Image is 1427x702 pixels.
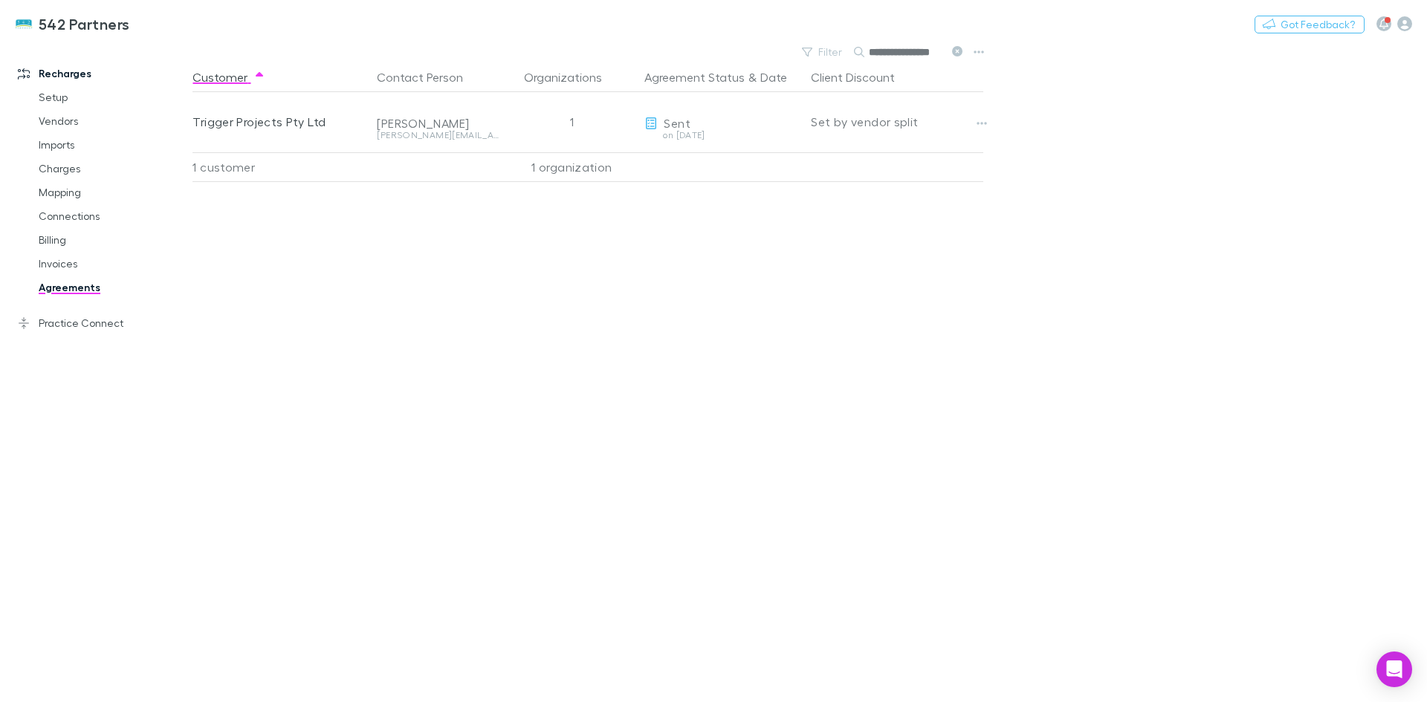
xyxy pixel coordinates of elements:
[644,62,745,92] button: Agreement Status
[15,15,33,33] img: 542 Partners's Logo
[192,62,265,92] button: Customer
[39,15,130,33] h3: 542 Partners
[24,133,201,157] a: Imports
[811,92,983,152] div: Set by vendor split
[644,131,799,140] div: on [DATE]
[505,92,638,152] div: 1
[377,62,481,92] button: Contact Person
[1376,651,1412,687] div: Open Intercom Messenger
[24,85,201,109] a: Setup
[3,311,201,335] a: Practice Connect
[760,62,787,92] button: Date
[505,152,638,182] div: 1 organization
[377,131,499,140] div: [PERSON_NAME][EMAIL_ADDRESS][DOMAIN_NAME]
[811,62,913,92] button: Client Discount
[524,62,620,92] button: Organizations
[24,157,201,181] a: Charges
[24,109,201,133] a: Vendors
[192,92,365,152] div: Trigger Projects Pty Ltd
[795,43,851,61] button: Filter
[377,116,499,131] div: [PERSON_NAME]
[24,252,201,276] a: Invoices
[24,228,201,252] a: Billing
[644,62,799,92] div: &
[6,6,139,42] a: 542 Partners
[24,181,201,204] a: Mapping
[664,116,690,130] span: Sent
[24,276,201,299] a: Agreements
[1255,16,1365,33] button: Got Feedback?
[3,62,201,85] a: Recharges
[192,152,371,182] div: 1 customer
[24,204,201,228] a: Connections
